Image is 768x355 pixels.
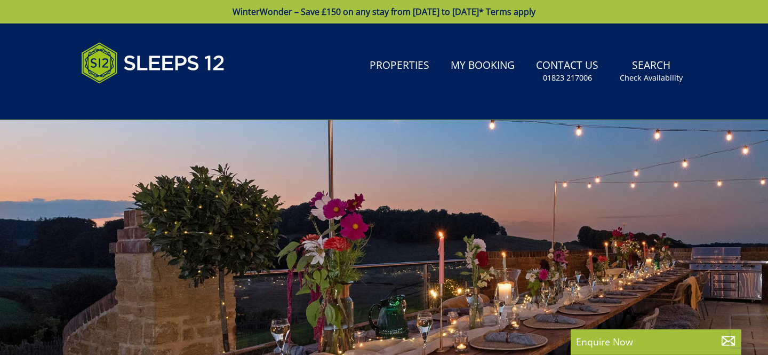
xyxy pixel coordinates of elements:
a: My Booking [446,54,519,78]
a: Properties [365,54,434,78]
img: Sleeps 12 [81,36,225,90]
a: SearchCheck Availability [615,54,687,89]
p: Enquire Now [576,335,736,349]
a: Contact Us01823 217006 [532,54,603,89]
iframe: Customer reviews powered by Trustpilot [76,96,188,105]
small: Check Availability [620,73,683,83]
small: 01823 217006 [543,73,592,83]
